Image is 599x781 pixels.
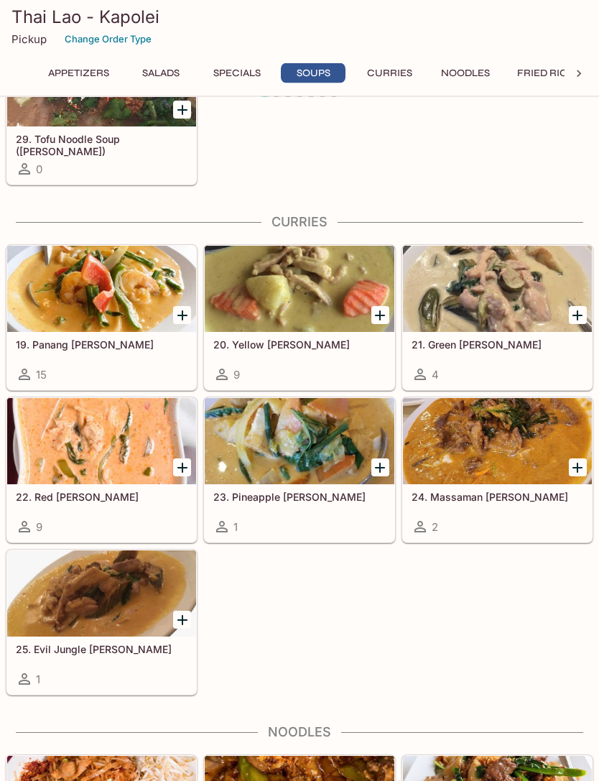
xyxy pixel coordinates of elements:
[173,459,191,477] button: Add 22. Red Curry
[6,215,593,231] h4: Curries
[402,246,593,391] a: 21. Green [PERSON_NAME]4
[569,307,587,325] button: Add 21. Green Curry
[509,63,582,83] button: Fried Rice
[213,491,385,504] h5: 23. Pineapple [PERSON_NAME]
[204,246,394,391] a: 20. Yellow [PERSON_NAME]9
[16,134,187,157] h5: 29. Tofu Noodle Soup ([PERSON_NAME])
[412,491,583,504] h5: 24. Massaman [PERSON_NAME]
[433,63,498,83] button: Noodles
[403,399,592,485] div: 24. Massaman Curry
[36,673,40,687] span: 1
[569,459,587,477] button: Add 24. Massaman Curry
[173,307,191,325] button: Add 19. Panang Curry
[371,459,389,477] button: Add 23. Pineapple Curry
[11,6,588,28] h3: Thai Lao - Kapolei
[402,398,593,543] a: 24. Massaman [PERSON_NAME]2
[36,521,42,535] span: 9
[205,399,394,485] div: 23. Pineapple Curry
[233,521,238,535] span: 1
[36,369,47,382] span: 15
[432,369,439,382] span: 4
[11,32,47,46] p: Pickup
[173,101,191,119] button: Add 29. Tofu Noodle Soup (Kang Judd Tofu)
[58,28,158,50] button: Change Order Type
[7,246,196,333] div: 19. Panang Curry
[432,521,438,535] span: 2
[205,63,269,83] button: Specials
[40,63,117,83] button: Appetizers
[233,369,240,382] span: 9
[205,246,394,333] div: 20. Yellow Curry
[357,63,422,83] button: Curries
[412,339,583,351] h5: 21. Green [PERSON_NAME]
[6,398,197,543] a: 22. Red [PERSON_NAME]9
[6,246,197,391] a: 19. Panang [PERSON_NAME]15
[16,644,187,656] h5: 25. Evil Jungle [PERSON_NAME]
[281,63,345,83] button: Soups
[7,551,196,637] div: 25. Evil Jungle Curry
[403,246,592,333] div: 21. Green Curry
[7,41,196,127] div: 29. Tofu Noodle Soup (Kang Judd Tofu)
[36,163,42,177] span: 0
[16,339,187,351] h5: 19. Panang [PERSON_NAME]
[204,398,394,543] a: 23. Pineapple [PERSON_NAME]1
[371,307,389,325] button: Add 20. Yellow Curry
[7,399,196,485] div: 22. Red Curry
[6,40,197,185] a: 29. Tofu Noodle Soup ([PERSON_NAME])0
[213,339,385,351] h5: 20. Yellow [PERSON_NAME]
[129,63,193,83] button: Salads
[6,550,197,695] a: 25. Evil Jungle [PERSON_NAME]1
[6,725,593,741] h4: Noodles
[16,491,187,504] h5: 22. Red [PERSON_NAME]
[173,611,191,629] button: Add 25. Evil Jungle Curry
